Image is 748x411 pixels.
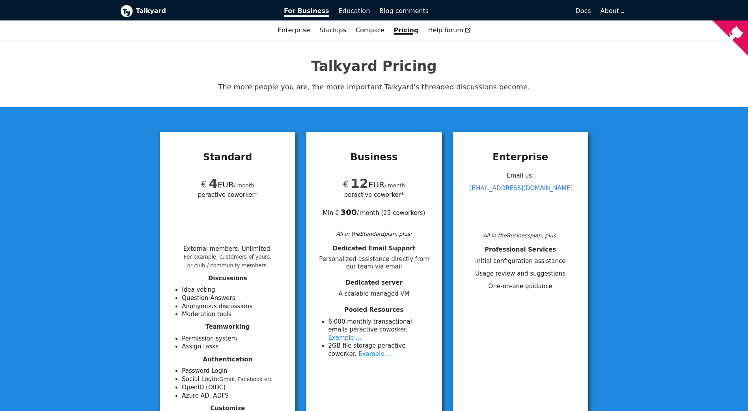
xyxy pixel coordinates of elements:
span: per active coworker* [344,190,404,199]
a: Compare [356,26,384,34]
b: Talkyard [136,6,273,16]
span: Dedicated Email Support [332,245,415,252]
a: For Business [279,4,334,18]
p: The more people you are, the more important Talkyard's threaded discussions become. [120,81,628,93]
h4: Teamworking [169,323,286,331]
li: Usage review and suggestions [462,270,579,278]
li: External members : Unlimited . [183,245,272,269]
h3: Enterprise [462,151,579,163]
span: A scalable managed VM [316,290,433,298]
span: € [201,179,207,189]
li: Assign tasks [182,342,286,351]
li: Social Login: [182,375,286,384]
span: EUR [201,180,234,189]
li: 6 ,000 monthly transactional emails per active coworker . [328,318,433,342]
div: All in the Business plan, plus: [462,231,579,240]
small: For example, customers of yours, or club / community members. [184,254,272,268]
li: Azure AD, ADFS [182,392,286,400]
li: 2 GB file storage per active coworker . [328,342,433,358]
span: 12 [351,176,368,191]
a: About [601,7,623,15]
small: / month [384,183,405,189]
a: Docs [433,4,596,18]
span: Personalized assistance directly from our team via email [316,255,433,270]
a: Example ... [358,350,392,357]
span: Dedicated server [345,279,403,286]
span: 4 [209,176,217,191]
li: Moderation tools [182,310,286,318]
b: 300 [340,207,357,217]
h4: Authentication [169,356,286,363]
a: [EMAIL_ADDRESS][DOMAIN_NAME] [469,185,573,192]
span: For Business [284,7,329,17]
li: Idea voting [182,286,286,294]
span: € [343,179,349,189]
h3: Standard [169,151,286,163]
li: Question-Answers [182,294,286,302]
h4: Discussions [169,275,286,282]
span: per active coworker* [198,190,257,199]
a: Education [334,4,375,18]
li: One-on-one guidance [462,282,579,291]
span: Blog comments [379,7,429,15]
a: Talkyard logoTalkyard [120,5,273,17]
span: Education [339,7,370,15]
a: Example ... [328,334,362,341]
h4: Professional Services [462,246,579,254]
a: Pricing [389,24,423,37]
li: Initial configuration assistance [462,257,579,265]
h1: Talkyard Pricing [120,57,628,75]
div: All in the Standard plan, plus: [316,230,433,238]
a: Help forum [423,24,475,37]
div: Min € / month ( 25 coworkers ) [316,199,433,217]
span: Docs [575,7,591,15]
li: Anonymous discussions [182,302,286,311]
img: Talkyard logo [120,5,133,17]
li: Permission system [182,335,286,343]
a: Startups [315,24,351,37]
a: Blog comments [375,4,433,18]
span: EUR [343,180,384,189]
h3: Business [316,151,433,163]
h4: Pooled Resources [316,306,433,314]
li: OpenID (OIDC) [182,383,286,392]
span: Help forum [428,26,470,34]
div: Email us: [462,169,579,229]
small: / month [234,183,254,189]
small: Gmail, Facebook etc [219,376,272,382]
li: Password Login [182,367,286,375]
a: Enterprise [273,24,315,37]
